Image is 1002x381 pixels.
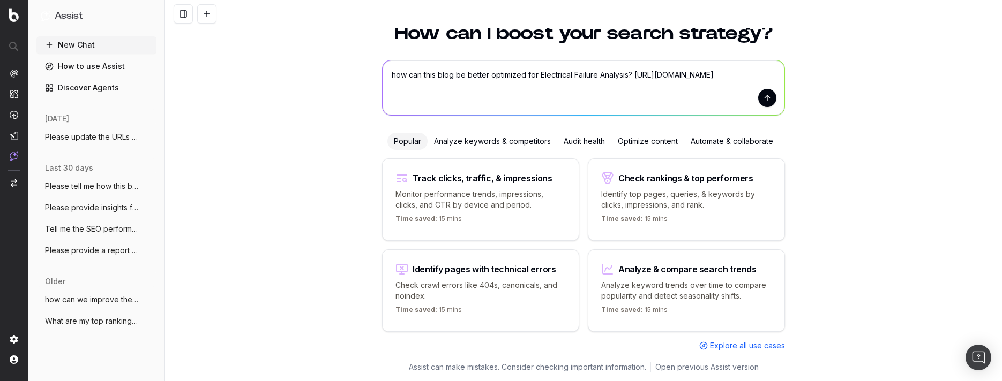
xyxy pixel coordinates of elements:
span: [DATE] [45,113,69,124]
img: Botify logo [9,8,19,22]
p: Check crawl errors like 404s, canonicals, and noindex. [395,280,566,301]
a: Explore all use cases [699,340,785,351]
img: Studio [10,131,18,140]
div: Analyze & compare search trends [618,265,757,273]
span: Time saved: [395,215,437,223]
span: Time saved: [395,306,437,314]
p: 15 mins [601,306,668,318]
button: Please provide insights for how the page [36,199,156,216]
button: Please tell me how this blog can be more [36,178,156,195]
div: Audit health [557,133,611,150]
img: Setting [10,335,18,344]
button: how can we improve the SEO of this page? [36,291,156,308]
span: Please provide a report for the 60 day p [45,245,139,256]
button: New Chat [36,36,156,54]
div: Identify pages with technical errors [413,265,556,273]
img: Switch project [11,179,17,187]
div: Track clicks, traffic, & impressions [413,174,552,182]
img: Assist [41,11,50,21]
span: Time saved: [601,306,643,314]
p: Monitor performance trends, impressions, clicks, and CTR by device and period. [395,189,566,210]
p: 15 mins [601,215,668,227]
span: Please update the URLs below so we can a [45,132,139,142]
div: Automate & collaborate [684,133,780,150]
a: How to use Assist [36,58,156,75]
textarea: how can this blog be better optimized for Electrical Failure Analysis? [URL][DOMAIN_NAME] [383,60,784,115]
span: last 30 days [45,163,93,173]
h1: Assist [55,9,83,24]
span: Explore all use cases [710,340,785,351]
span: Please tell me how this blog can be more [45,181,139,192]
span: Tell me the SEO performance of [URL] [45,224,139,234]
a: Discover Agents [36,79,156,96]
span: older [45,276,65,287]
button: Assist [41,9,152,24]
span: how can we improve the SEO of this page? [45,294,139,305]
div: Check rankings & top performers [618,174,753,182]
p: 15 mins [395,215,462,227]
button: Please update the URLs below so we can a [36,128,156,146]
button: Please provide a report for the 60 day p [36,242,156,259]
button: Tell me the SEO performance of [URL] [36,220,156,238]
img: My account [10,355,18,364]
span: Time saved: [601,215,643,223]
p: Analyze keyword trends over time to compare popularity and detect seasonality shifts. [601,280,772,301]
p: Assist can make mistakes. Consider checking important information. [409,362,646,372]
img: Intelligence [10,89,18,98]
button: What are my top ranking pages? [URL] [36,313,156,330]
a: Open previous Assist version [655,362,759,372]
div: Open Intercom Messenger [966,345,991,370]
img: Assist [10,151,18,161]
div: Popular [387,133,428,150]
h1: How can I boost your search strategy? [382,24,785,43]
img: Activation [10,110,18,119]
span: What are my top ranking pages? [URL] [45,316,139,326]
p: 15 mins [395,306,462,318]
p: Identify top pages, queries, & keywords by clicks, impressions, and rank. [601,189,772,210]
div: Analyze keywords & competitors [428,133,557,150]
span: Please provide insights for how the page [45,202,139,213]
div: Optimize content [611,133,684,150]
img: Analytics [10,69,18,78]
